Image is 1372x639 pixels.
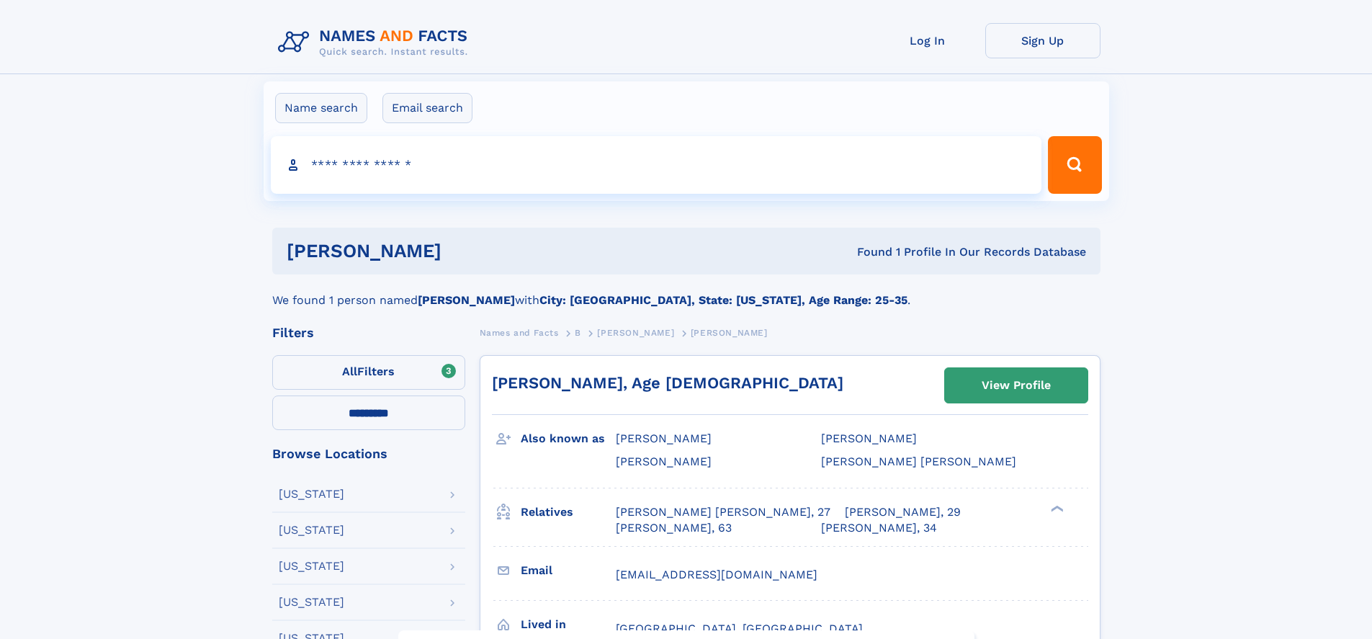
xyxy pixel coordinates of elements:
span: [PERSON_NAME] [691,328,768,338]
div: [US_STATE] [279,560,344,572]
div: Filters [272,326,465,339]
span: [PERSON_NAME] [821,432,917,445]
h3: Also known as [521,426,616,451]
a: [PERSON_NAME], Age [DEMOGRAPHIC_DATA] [492,374,843,392]
span: [PERSON_NAME] [616,432,712,445]
div: [US_STATE] [279,596,344,608]
img: Logo Names and Facts [272,23,480,62]
span: [PERSON_NAME] [616,455,712,468]
div: Found 1 Profile In Our Records Database [649,244,1086,260]
a: View Profile [945,368,1088,403]
b: City: [GEOGRAPHIC_DATA], State: [US_STATE], Age Range: 25-35 [539,293,907,307]
div: [US_STATE] [279,524,344,536]
h3: Relatives [521,500,616,524]
div: [US_STATE] [279,488,344,500]
h3: Email [521,558,616,583]
span: [PERSON_NAME] [PERSON_NAME] [821,455,1016,468]
label: Filters [272,355,465,390]
div: Browse Locations [272,447,465,460]
label: Email search [382,93,472,123]
a: B [575,323,581,341]
div: We found 1 person named with . [272,274,1100,309]
a: Log In [870,23,985,58]
a: [PERSON_NAME], 63 [616,520,732,536]
a: [PERSON_NAME] [PERSON_NAME], 27 [616,504,830,520]
label: Name search [275,93,367,123]
span: All [342,365,357,378]
a: Names and Facts [480,323,559,341]
input: search input [271,136,1042,194]
span: [GEOGRAPHIC_DATA], [GEOGRAPHIC_DATA] [616,622,863,635]
h1: [PERSON_NAME] [287,242,650,260]
h3: Lived in [521,612,616,637]
div: ❯ [1047,504,1064,513]
div: View Profile [982,369,1051,402]
span: [PERSON_NAME] [597,328,674,338]
b: [PERSON_NAME] [418,293,515,307]
span: [EMAIL_ADDRESS][DOMAIN_NAME] [616,568,817,581]
a: Sign Up [985,23,1100,58]
button: Search Button [1048,136,1101,194]
a: [PERSON_NAME], 29 [845,504,961,520]
span: B [575,328,581,338]
a: [PERSON_NAME] [597,323,674,341]
a: [PERSON_NAME], 34 [821,520,937,536]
